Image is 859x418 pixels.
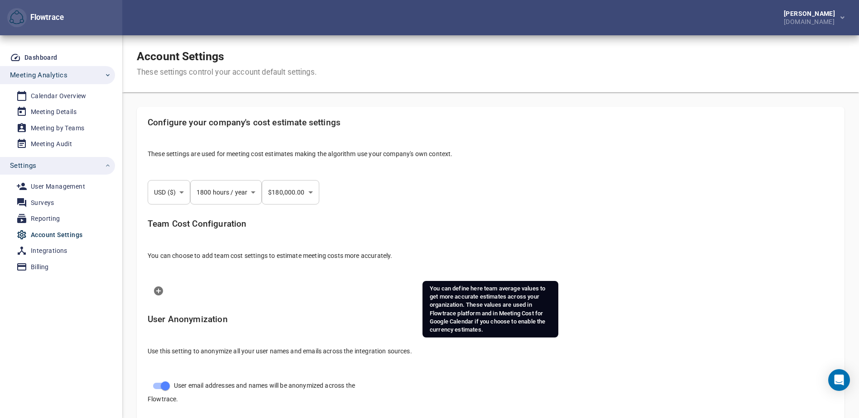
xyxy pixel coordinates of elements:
div: These settings control your account default settings. [137,67,317,78]
div: Account Settings [31,229,82,241]
button: [PERSON_NAME][DOMAIN_NAME] [769,8,852,28]
div: Meeting Audit [31,138,72,150]
div: Flowtrace [7,8,64,28]
button: Add new item [148,280,169,302]
div: You can choose to anonymize your users emails and names from the Flowtrace users. This setting is... [140,307,841,370]
div: Meeting Details [31,106,77,118]
div: 1800 hours / year [190,180,262,204]
div: [DOMAIN_NAME] [784,17,839,25]
div: USD ($) [148,180,190,204]
div: User email addresses and names will be anonymized across the Flowtrace. [140,370,374,411]
h5: Team Cost Configuration [148,219,834,229]
div: Flowtrace [27,12,64,23]
span: Meeting Analytics [10,69,67,81]
div: Dashboard [24,52,58,63]
div: [PERSON_NAME] [784,10,839,17]
div: Meeting by Teams [31,123,84,134]
div: Billing [31,261,49,273]
p: These settings are used for meeting cost estimates making the algorithm use your company's own co... [148,149,834,158]
div: User Management [31,181,85,192]
h5: Configure your company's cost estimate settings [148,118,834,128]
div: $180,000.00 [262,180,319,204]
p: You can choose to add team cost settings to estimate meeting costs more accurately. [148,251,834,260]
p: Use this setting to anonymize all your user names and emails across the integration sources. [148,347,834,356]
button: Flowtrace [7,8,27,28]
img: Flowtrace [10,10,24,25]
div: Calendar Overview [31,90,86,102]
div: Integrations [31,245,67,256]
div: Open Intercom Messenger [828,369,850,391]
div: Surveys [31,197,54,209]
div: Reporting [31,213,60,224]
h5: User Anonymization [148,314,834,325]
h1: Account Settings [137,50,317,63]
span: Settings [10,160,36,171]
